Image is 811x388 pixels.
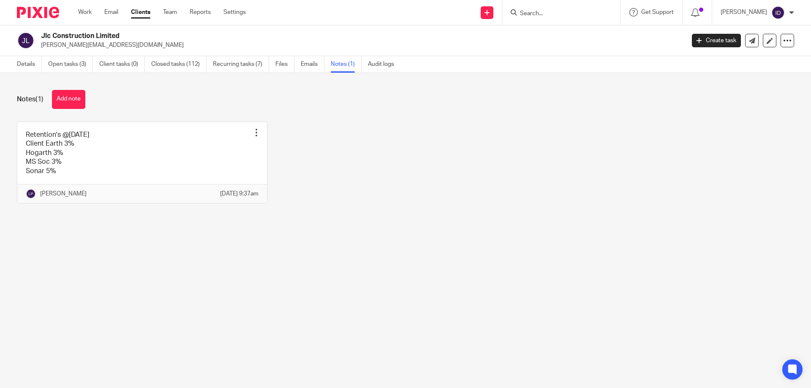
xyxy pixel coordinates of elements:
[151,56,207,73] a: Closed tasks (112)
[163,8,177,16] a: Team
[641,9,674,15] span: Get Support
[368,56,400,73] a: Audit logs
[41,41,679,49] p: [PERSON_NAME][EMAIL_ADDRESS][DOMAIN_NAME]
[190,8,211,16] a: Reports
[99,56,145,73] a: Client tasks (0)
[17,7,59,18] img: Pixie
[275,56,294,73] a: Files
[131,8,150,16] a: Clients
[301,56,324,73] a: Emails
[26,189,36,199] img: svg%3E
[104,8,118,16] a: Email
[17,32,35,49] img: svg%3E
[692,34,741,47] a: Create task
[48,56,93,73] a: Open tasks (3)
[213,56,269,73] a: Recurring tasks (7)
[771,6,785,19] img: svg%3E
[17,95,44,104] h1: Notes
[519,10,595,18] input: Search
[721,8,767,16] p: [PERSON_NAME]
[223,8,246,16] a: Settings
[52,90,85,109] button: Add note
[41,32,552,41] h2: Jlc Construction Limited
[78,8,92,16] a: Work
[40,190,87,198] p: [PERSON_NAME]
[35,96,44,103] span: (1)
[331,56,362,73] a: Notes (1)
[220,190,259,198] p: [DATE] 9:37am
[17,56,42,73] a: Details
